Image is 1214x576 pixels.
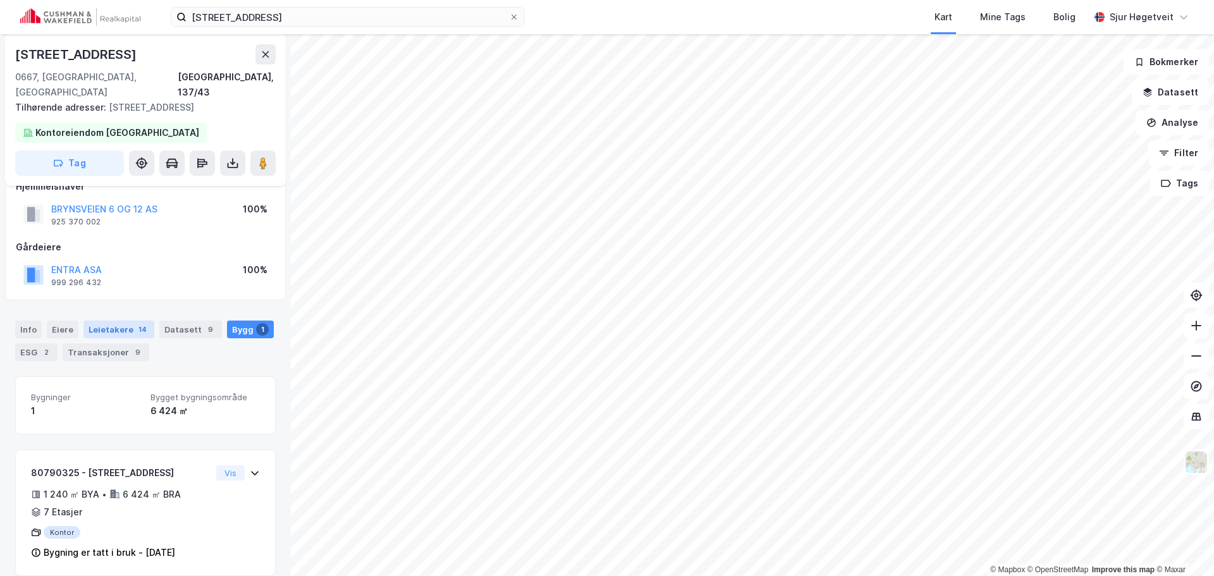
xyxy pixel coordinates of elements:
[1132,80,1209,105] button: Datasett
[159,321,222,338] div: Datasett
[20,8,140,26] img: cushman-wakefield-realkapital-logo.202ea83816669bd177139c58696a8fa1.svg
[31,465,211,481] div: 80790325 - [STREET_ADDRESS]
[51,217,101,227] div: 925 370 002
[40,346,52,358] div: 2
[51,278,101,288] div: 999 296 432
[15,150,124,176] button: Tag
[31,392,140,403] span: Bygninger
[1151,515,1214,576] div: Kontrollprogram for chat
[1148,140,1209,166] button: Filter
[150,403,260,419] div: 6 424 ㎡
[15,321,42,338] div: Info
[132,346,144,358] div: 9
[83,321,154,338] div: Leietakere
[178,70,276,100] div: [GEOGRAPHIC_DATA], 137/43
[150,392,260,403] span: Bygget bygningsområde
[15,343,58,361] div: ESG
[44,505,82,520] div: 7 Etasjer
[1053,9,1076,25] div: Bolig
[1110,9,1174,25] div: Sjur Høgetveit
[1092,565,1155,574] a: Improve this map
[1027,565,1089,574] a: OpenStreetMap
[16,179,275,194] div: Hjemmelshaver
[16,240,275,255] div: Gårdeiere
[187,8,509,27] input: Søk på adresse, matrikkel, gårdeiere, leietakere eller personer
[1124,49,1209,75] button: Bokmerker
[44,545,175,560] div: Bygning er tatt i bruk - [DATE]
[216,465,245,481] button: Vis
[1150,171,1209,196] button: Tags
[1151,515,1214,576] iframe: Chat Widget
[980,9,1026,25] div: Mine Tags
[123,487,181,502] div: 6 424 ㎡ BRA
[935,9,952,25] div: Kart
[1184,450,1208,474] img: Z
[102,489,107,499] div: •
[227,321,274,338] div: Bygg
[31,403,140,419] div: 1
[1136,110,1209,135] button: Analyse
[47,321,78,338] div: Eiere
[15,102,109,113] span: Tilhørende adresser:
[136,323,149,336] div: 14
[204,323,217,336] div: 9
[15,100,266,115] div: [STREET_ADDRESS]
[63,343,149,361] div: Transaksjoner
[990,565,1025,574] a: Mapbox
[44,487,99,502] div: 1 240 ㎡ BYA
[15,70,178,100] div: 0667, [GEOGRAPHIC_DATA], [GEOGRAPHIC_DATA]
[243,202,267,217] div: 100%
[256,323,269,336] div: 1
[15,44,139,64] div: [STREET_ADDRESS]
[35,125,199,140] div: Kontoreiendom [GEOGRAPHIC_DATA]
[243,262,267,278] div: 100%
